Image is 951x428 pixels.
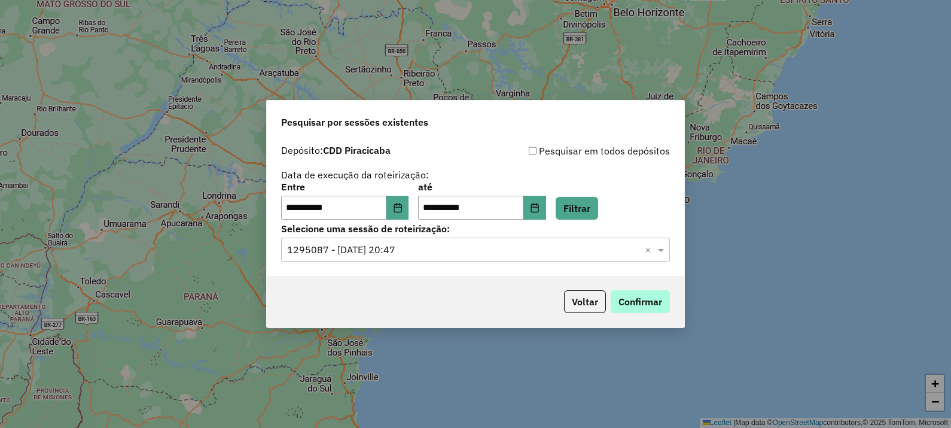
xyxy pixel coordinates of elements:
[281,143,391,157] label: Depósito:
[323,144,391,156] strong: CDD Piracicaba
[281,168,429,182] label: Data de execução da roteirização:
[281,180,409,194] label: Entre
[564,290,606,313] button: Voltar
[645,242,655,257] span: Clear all
[556,197,598,220] button: Filtrar
[523,196,546,220] button: Choose Date
[386,196,409,220] button: Choose Date
[475,144,670,158] div: Pesquisar em todos depósitos
[281,115,428,129] span: Pesquisar por sessões existentes
[611,290,670,313] button: Confirmar
[281,221,670,236] label: Selecione uma sessão de roteirização:
[418,180,545,194] label: até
